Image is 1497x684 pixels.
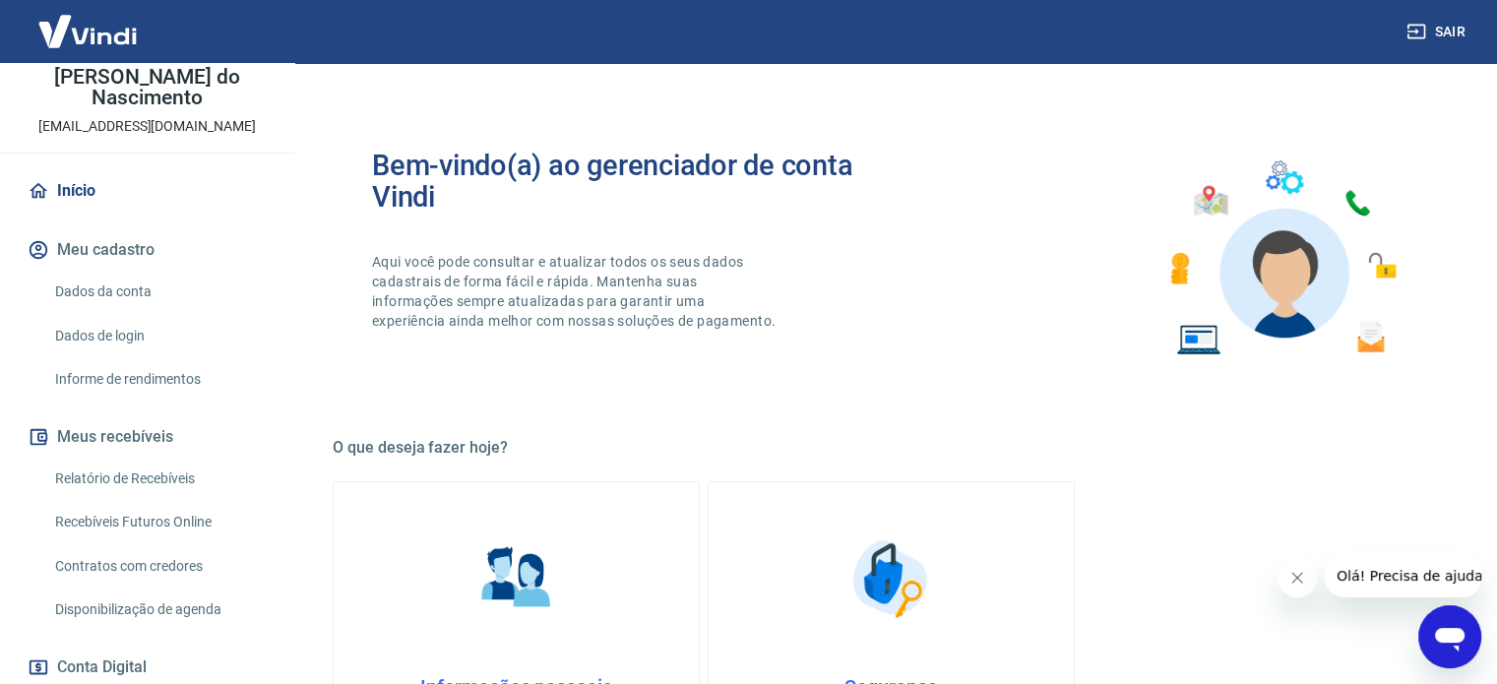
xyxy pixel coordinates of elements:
img: Segurança [842,529,941,628]
p: [EMAIL_ADDRESS][DOMAIN_NAME] [38,116,256,137]
a: Disponibilização de agenda [47,590,271,630]
h2: Bem-vindo(a) ao gerenciador de conta Vindi [372,150,892,213]
button: Sair [1403,14,1473,50]
p: [PERSON_NAME] do Nascimento [16,67,279,108]
a: Dados da conta [47,272,271,312]
iframe: Botão para abrir a janela de mensagens [1418,605,1481,668]
a: Contratos com credores [47,546,271,587]
iframe: Fechar mensagem [1278,558,1317,597]
img: Imagem de um avatar masculino com diversos icones exemplificando as funcionalidades do gerenciado... [1153,150,1410,367]
img: Informações pessoais [468,529,566,628]
span: Olá! Precisa de ajuda? [12,14,165,30]
a: Informe de rendimentos [47,359,271,400]
a: Relatório de Recebíveis [47,459,271,499]
button: Meu cadastro [24,228,271,272]
a: Recebíveis Futuros Online [47,502,271,542]
h5: O que deseja fazer hoje? [333,438,1450,458]
a: Dados de login [47,316,271,356]
img: Vindi [24,1,152,61]
p: Aqui você pode consultar e atualizar todos os seus dados cadastrais de forma fácil e rápida. Mant... [372,252,780,331]
button: Meus recebíveis [24,415,271,459]
iframe: Mensagem da empresa [1325,554,1481,597]
a: Início [24,169,271,213]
